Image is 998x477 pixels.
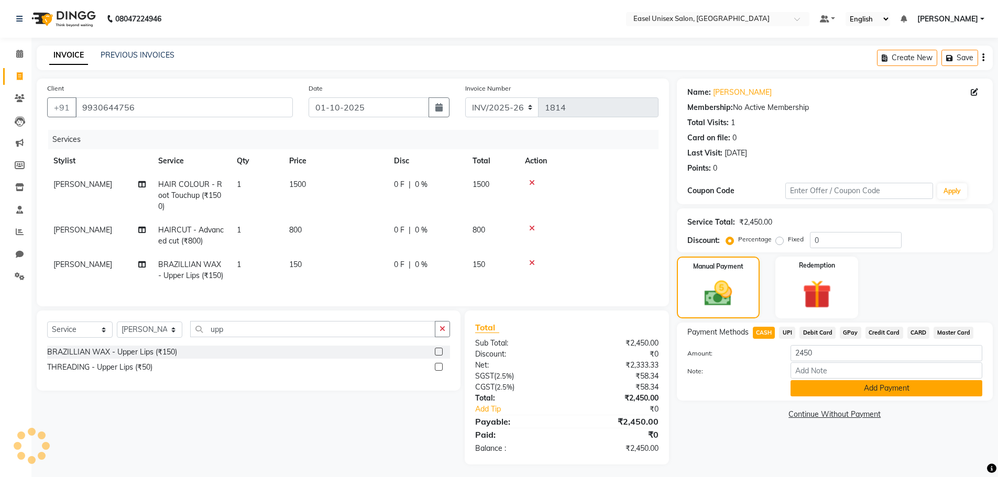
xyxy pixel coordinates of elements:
div: ( ) [467,371,567,382]
div: Total: [467,393,567,404]
div: ₹58.34 [567,371,666,382]
span: 0 F [394,225,404,236]
span: | [409,179,411,190]
span: 0 % [415,225,427,236]
label: Client [47,84,64,93]
th: Price [283,149,388,173]
span: 2.5% [496,372,512,380]
th: Qty [231,149,283,173]
span: [PERSON_NAME] [53,180,112,189]
label: Fixed [788,235,804,244]
div: ₹2,450.00 [567,415,666,428]
div: BRAZILLIAN WAX - Upper Lips (₹150) [47,347,177,358]
span: CASH [753,327,775,339]
div: ₹2,450.00 [567,393,666,404]
div: THREADING - Upper Lips (₹50) [47,362,152,373]
button: Save [941,50,978,66]
a: INVOICE [49,46,88,65]
span: 150 [289,260,302,269]
span: SGST [475,371,494,381]
span: 800 [473,225,485,235]
img: _cash.svg [696,278,741,309]
label: Invoice Number [465,84,511,93]
th: Action [519,149,659,173]
div: ( ) [467,382,567,393]
div: Membership: [687,102,733,113]
label: Manual Payment [693,262,743,271]
th: Service [152,149,231,173]
span: Master Card [934,327,973,339]
div: Services [48,130,666,149]
span: 1 [237,260,241,269]
input: Search or Scan [190,321,435,337]
div: Coupon Code [687,185,786,196]
div: Paid: [467,428,567,441]
div: Total Visits: [687,117,729,128]
span: Total [475,322,499,333]
span: CARD [907,327,930,339]
a: PREVIOUS INVOICES [101,50,174,60]
button: Create New [877,50,937,66]
div: Card on file: [687,132,730,143]
label: Note: [679,367,783,376]
input: Enter Offer / Coupon Code [785,183,933,199]
span: | [409,225,411,236]
div: ₹2,450.00 [739,217,772,228]
span: | [409,259,411,270]
th: Stylist [47,149,152,173]
div: ₹0 [584,404,666,415]
span: Credit Card [865,327,903,339]
div: Payable: [467,415,567,428]
div: 0 [713,163,717,174]
span: 2.5% [497,383,512,391]
div: [DATE] [725,148,747,159]
span: [PERSON_NAME] [917,14,978,25]
span: BRAZILLIAN WAX - Upper Lips (₹150) [158,260,223,280]
div: No Active Membership [687,102,982,113]
span: GPay [840,327,861,339]
span: CGST [475,382,495,392]
span: [PERSON_NAME] [53,225,112,235]
span: 1500 [289,180,306,189]
span: Payment Methods [687,327,749,338]
span: 0 % [415,179,427,190]
input: Amount [791,345,982,361]
span: 0 F [394,179,404,190]
div: Balance : [467,443,567,454]
input: Search by Name/Mobile/Email/Code [75,97,293,117]
div: ₹58.34 [567,382,666,393]
span: HAIR COLOUR - Root Touchup (₹1500) [158,180,222,211]
div: Discount: [467,349,567,360]
label: Amount: [679,349,783,358]
span: 800 [289,225,302,235]
img: _gift.svg [794,276,840,312]
span: 1500 [473,180,489,189]
span: 150 [473,260,485,269]
span: Debit Card [799,327,836,339]
span: [PERSON_NAME] [53,260,112,269]
a: Add Tip [467,404,583,415]
span: UPI [779,327,795,339]
div: 1 [731,117,735,128]
div: 0 [732,132,737,143]
span: 1 [237,225,241,235]
span: 0 F [394,259,404,270]
th: Total [466,149,519,173]
span: HAIRCUT - Advanced cut (₹800) [158,225,224,246]
a: Continue Without Payment [679,409,991,420]
label: Date [309,84,323,93]
img: logo [27,4,98,34]
div: Net: [467,360,567,371]
button: Apply [937,183,967,199]
label: Redemption [799,261,835,270]
div: Name: [687,87,711,98]
button: Add Payment [791,380,982,396]
label: Percentage [738,235,772,244]
a: [PERSON_NAME] [713,87,772,98]
button: +91 [47,97,76,117]
div: Sub Total: [467,338,567,349]
span: 1 [237,180,241,189]
b: 08047224946 [115,4,161,34]
div: ₹2,333.33 [567,360,666,371]
input: Add Note [791,362,982,379]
